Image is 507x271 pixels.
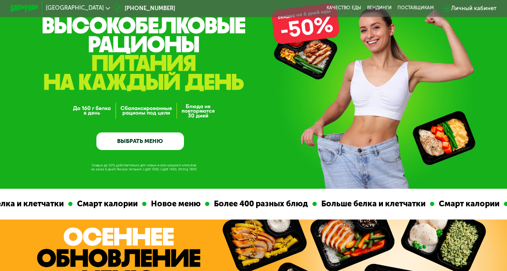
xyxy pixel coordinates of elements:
div: Более 400 разных блюд [178,198,281,210]
div: Больше белка и клетчатки [285,198,398,210]
span: [GEOGRAPHIC_DATA] [46,5,104,11]
a: [PHONE_NUMBER] [114,4,176,12]
div: Новое меню [115,198,173,210]
a: ВЫБРАТЬ МЕНЮ [96,132,184,150]
div: поставщикам [397,5,434,11]
div: Смарт калории [41,198,110,210]
a: Вендинги [367,5,392,11]
div: Личный кабинет [451,4,496,12]
a: Качество еды [327,5,361,11]
div: Смарт калории [403,198,472,210]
